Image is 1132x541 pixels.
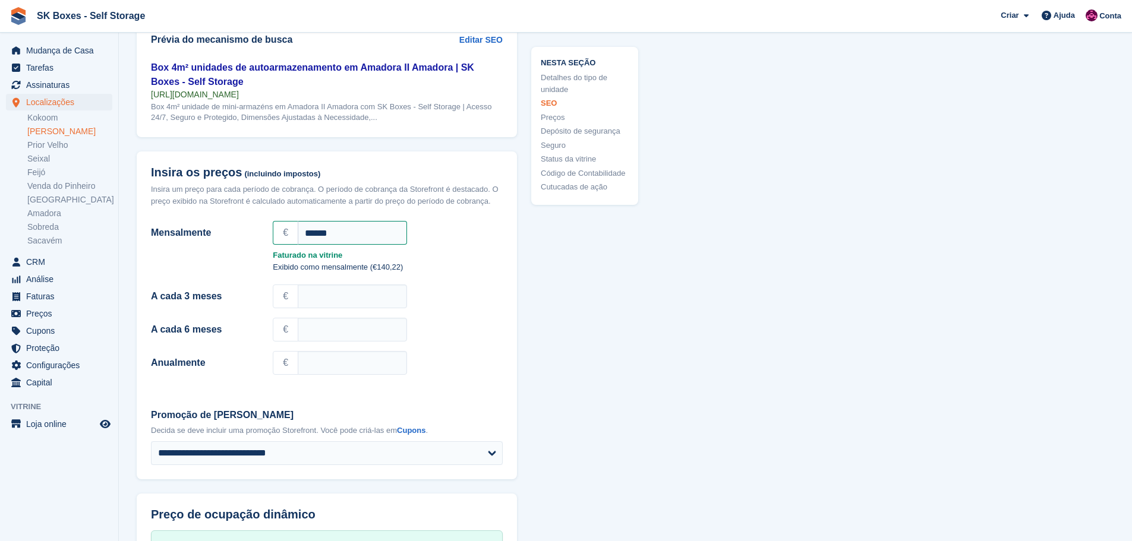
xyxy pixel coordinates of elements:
[541,111,629,123] a: Preços
[244,170,320,179] span: (incluindo impostos)
[151,289,258,303] label: A cada 3 meses
[6,322,112,339] a: menu
[26,42,97,59] span: Mudança de Casa
[26,305,97,322] span: Preços
[541,125,629,137] a: Depósito de segurança
[32,6,150,26] a: SK Boxes - Self Storage
[26,374,97,391] span: Capital
[6,94,112,110] a: menu
[27,153,112,164] a: Seixal
[151,425,503,436] p: Decida se deve incluir uma promoção Storefront. Você pode criá-las em .
[151,322,258,337] label: A cada 6 meses
[6,374,112,391] a: menu
[6,271,112,287] a: menu
[151,166,242,179] span: Insira os preços
[11,401,118,413] span: Vitrine
[541,167,629,179] a: Código de Contabilidade
[151,356,258,370] label: Anualmente
[26,416,97,432] span: Loja online
[273,249,503,261] strong: Faturado na vitrine
[541,181,629,193] a: Cutucadas de ação
[27,167,112,178] a: Feijó
[26,271,97,287] span: Análise
[27,222,112,233] a: Sobreda
[151,102,503,123] div: Box 4m² unidade de mini-armazéns em Amadora II Amadora com SK Boxes - Self Storage | Acesso 24/7,...
[541,56,629,67] span: Nesta seção
[27,208,112,219] a: Amadora
[151,61,503,89] div: Box 4m² unidades de autoarmazenamento em Amadora II Amadora | SK Boxes - Self Storage
[26,288,97,305] span: Faturas
[27,194,112,205] a: [GEOGRAPHIC_DATA]
[459,34,503,46] a: Editar SEO
[6,42,112,59] a: menu
[6,59,112,76] a: menu
[26,77,97,93] span: Assinaturas
[27,126,112,137] a: [PERSON_NAME]
[6,77,112,93] a: menu
[26,357,97,374] span: Configurações
[397,426,425,435] a: Cupons
[26,94,97,110] span: Localizações
[151,226,258,240] label: Mensalmente
[6,254,112,270] a: menu
[27,181,112,192] a: Venda do Pinheiro
[541,139,629,151] a: Seguro
[151,34,459,45] h2: Prévia do mecanismo de busca
[541,153,629,165] a: Status da vitrine
[1099,10,1121,22] span: Conta
[6,416,112,432] a: menu
[6,340,112,356] a: menu
[151,184,503,207] div: Insira um preço para cada período de cobrança. O período de cobrança da Storefront é destacado. O...
[541,72,629,95] a: Detalhes do tipo de unidade
[1001,10,1019,21] span: Criar
[151,408,503,422] label: Promoção de [PERSON_NAME]
[26,254,97,270] span: CRM
[6,288,112,305] a: menu
[10,7,27,25] img: stora-icon-8386f47178a22dfd0bd8f6a31ec36ba5ce8667c1dd55bd0f319d3a0aa187defe.svg
[151,89,503,100] div: [URL][DOMAIN_NAME]
[26,340,97,356] span: Proteção
[1086,10,1098,21] img: Joana Alegria
[27,112,112,124] a: Kokoom
[541,97,629,109] a: SEO
[27,235,112,246] a: Sacavém
[6,357,112,374] a: menu
[273,261,503,273] p: Exibido como mensalmente (€140,22)
[98,417,112,431] a: Loja de pré-visualização
[26,322,97,339] span: Cupons
[26,59,97,76] span: Tarefas
[1054,10,1075,21] span: Ajuda
[27,140,112,151] a: Prior Velho
[6,305,112,322] a: menu
[151,508,316,521] span: Preço de ocupação dinâmico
